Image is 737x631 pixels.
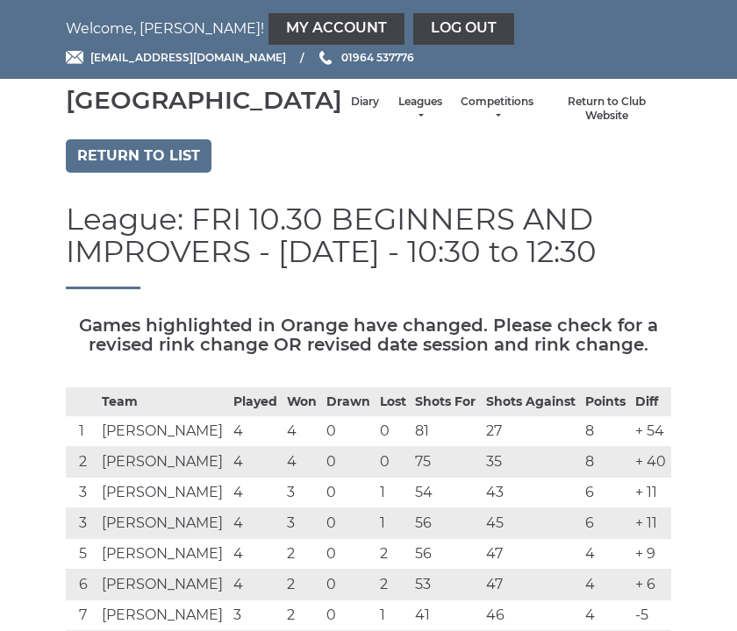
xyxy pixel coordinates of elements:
td: [PERSON_NAME] [97,599,229,630]
td: 2 [283,599,322,630]
td: 1 [376,507,411,538]
td: 46 [482,599,582,630]
td: 41 [411,599,481,630]
td: + 11 [631,477,671,507]
td: 4 [283,446,322,477]
td: 4 [229,415,283,446]
span: 01964 537776 [341,51,414,64]
img: Phone us [319,51,332,65]
td: 2 [376,538,411,569]
td: 3 [283,507,322,538]
td: 3 [66,507,97,538]
td: 8 [581,415,631,446]
td: 47 [482,569,582,599]
td: 4 [229,569,283,599]
a: My Account [268,13,404,45]
td: 0 [322,599,376,630]
td: 2 [66,446,97,477]
td: 0 [322,569,376,599]
td: 7 [66,599,97,630]
td: 45 [482,507,582,538]
td: 6 [581,477,631,507]
td: 4 [229,477,283,507]
td: 2 [376,569,411,599]
td: 6 [66,569,97,599]
a: Return to Club Website [551,95,662,124]
td: 1 [376,477,411,507]
td: 47 [482,538,582,569]
td: 56 [411,507,481,538]
td: 4 [229,538,283,569]
h5: Games highlighted in Orange have changed. Please check for a revised rink change OR revised date ... [66,315,671,354]
td: 43 [482,477,582,507]
td: 6 [581,507,631,538]
td: 4 [283,415,322,446]
td: 75 [411,446,481,477]
a: Log out [413,13,514,45]
td: 27 [482,415,582,446]
th: Team [97,387,229,415]
td: 4 [581,599,631,630]
th: Played [229,387,283,415]
a: Email [EMAIL_ADDRESS][DOMAIN_NAME] [66,49,286,66]
td: [PERSON_NAME] [97,507,229,538]
td: 4 [229,446,283,477]
td: 0 [322,477,376,507]
td: 8 [581,446,631,477]
th: Shots For [411,387,481,415]
th: Points [581,387,631,415]
td: + 6 [631,569,671,599]
td: + 11 [631,507,671,538]
a: Leagues [397,95,443,124]
img: Email [66,51,83,64]
td: [PERSON_NAME] [97,477,229,507]
td: + 40 [631,446,671,477]
td: 35 [482,446,582,477]
td: + 54 [631,415,671,446]
td: 1 [66,415,97,446]
div: [GEOGRAPHIC_DATA] [66,87,342,114]
td: 0 [376,446,411,477]
td: 4 [581,569,631,599]
td: 2 [283,538,322,569]
td: [PERSON_NAME] [97,538,229,569]
a: Competitions [461,95,533,124]
td: 3 [229,599,283,630]
td: 53 [411,569,481,599]
th: Shots Against [482,387,582,415]
a: Return to list [66,139,211,173]
nav: Welcome, [PERSON_NAME]! [66,13,671,45]
td: 54 [411,477,481,507]
th: Drawn [322,387,376,415]
th: Won [283,387,322,415]
td: [PERSON_NAME] [97,569,229,599]
td: -5 [631,599,671,630]
h1: League: FRI 10.30 BEGINNERS AND IMPROVERS - [DATE] - 10:30 to 12:30 [66,203,671,289]
th: Diff [631,387,671,415]
td: 4 [581,538,631,569]
a: Phone us 01964 537776 [317,49,414,66]
td: [PERSON_NAME] [97,446,229,477]
td: 1 [376,599,411,630]
td: 2 [283,569,322,599]
td: 0 [376,415,411,446]
td: 0 [322,538,376,569]
td: 0 [322,415,376,446]
td: 0 [322,507,376,538]
td: [PERSON_NAME] [97,415,229,446]
a: Diary [351,95,379,110]
td: 3 [66,477,97,507]
td: 81 [411,415,481,446]
td: + 9 [631,538,671,569]
td: 56 [411,538,481,569]
td: 4 [229,507,283,538]
th: Lost [376,387,411,415]
td: 3 [283,477,322,507]
span: [EMAIL_ADDRESS][DOMAIN_NAME] [90,51,286,64]
td: 5 [66,538,97,569]
td: 0 [322,446,376,477]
